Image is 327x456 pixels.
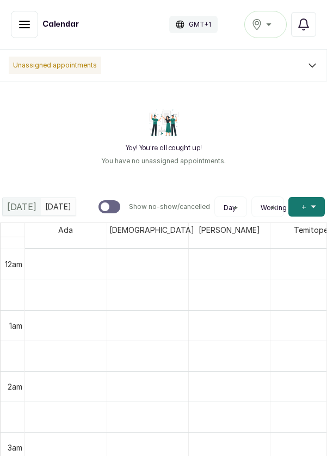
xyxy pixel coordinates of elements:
span: Ada [56,223,75,237]
span: [PERSON_NAME] [196,223,262,237]
button: + [288,197,325,217]
p: You have no unassigned appointments. [101,157,226,165]
div: 2am [5,381,24,392]
p: Show no-show/cancelled [129,202,210,211]
h1: Calendar [42,19,79,30]
h2: Yay! You’re all caught up! [126,144,202,152]
button: Working [256,204,279,212]
span: + [301,201,306,212]
span: Working [261,204,287,212]
span: [DATE] [7,200,36,213]
button: Day [219,204,242,212]
div: 1am [7,320,24,331]
p: Unassigned appointments [9,57,101,74]
p: GMT+1 [189,20,211,29]
div: 12am [3,258,24,270]
div: [DATE] [3,198,41,215]
span: Day [224,204,236,212]
span: [DEMOGRAPHIC_DATA] [107,223,196,237]
div: 3am [5,442,24,453]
